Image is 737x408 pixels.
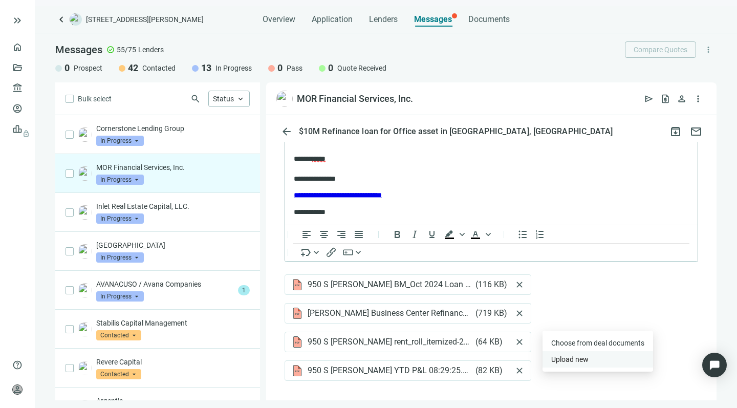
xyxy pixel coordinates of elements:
[625,41,696,58] button: Compare Quotes
[551,355,589,363] span: Upload new
[96,279,234,289] p: AVANACUSO / Avana Companies
[297,93,413,105] div: MOR Financial Services, Inc.
[414,14,452,24] span: Messages
[96,175,144,185] span: In Progress
[96,330,141,340] span: Contacted
[315,228,333,240] button: Align center
[702,353,727,377] div: Open Intercom Messenger
[475,308,507,318] span: ( 719 KB )
[700,41,717,58] button: more_vert
[686,121,706,142] button: mail
[78,127,92,142] img: f3f17009-5499-4fdb-ae24-b4f85919d8eb
[333,228,350,240] button: Align right
[514,228,531,240] button: Bullet list
[704,45,713,54] span: more_vert
[280,125,293,138] span: arrow_back
[55,44,102,56] span: Messages
[441,228,466,241] div: Background color Black
[674,91,690,107] button: person
[543,335,653,351] button: Сhoose from deal documents
[657,91,674,107] button: request_quote
[74,63,102,73] span: Prospect
[96,201,250,211] p: Inlet Real Estate Capital, LLC.
[468,14,510,25] span: Documents
[96,369,141,379] span: Contacted
[117,45,136,55] span: 55/75
[369,14,398,25] span: Lenders
[337,63,386,73] span: Quote Received
[78,361,92,375] img: 52269fad-39b4-441f-a661-2782cbd29c4e
[78,205,92,220] img: 99fad9ca-53aa-446e-8898-aad988c37ec2
[236,94,245,103] span: keyboard_arrow_up
[55,13,68,26] a: keyboard_arrow_left
[677,94,687,104] span: person
[467,228,492,241] div: Text color Black
[96,252,144,263] span: In Progress
[78,93,112,104] span: Bulk select
[215,63,252,73] span: In Progress
[308,337,471,347] span: 950 S [PERSON_NAME] rent_roll_itemized-20250707.pdf
[96,162,250,173] p: MOR Financial Services, Inc.
[514,308,525,318] button: close
[96,396,250,406] p: Argentic
[690,91,706,107] button: more_vert
[277,62,283,74] span: 0
[298,228,315,240] button: Align left
[263,14,295,25] span: Overview
[11,14,24,27] button: keyboard_double_arrow_right
[641,91,657,107] button: send
[423,228,441,240] button: Underline
[350,228,367,240] button: Justify
[86,14,204,25] span: [STREET_ADDRESS][PERSON_NAME]
[276,121,297,142] button: arrow_back
[78,322,92,336] img: cdd41f87-75b0-4347-a0a4-15f16bf32828.png
[531,228,549,240] button: Numbered list
[514,337,525,347] button: close
[12,384,23,395] span: person
[285,80,698,225] iframe: Rich Text Area
[142,63,176,73] span: Contacted
[106,46,115,54] span: check_circle
[308,280,471,290] span: 950 S [PERSON_NAME] BM_Oct 2024 Loan Stmt.pdf
[96,318,250,328] p: Stabilis Capital Management
[693,94,703,104] span: more_vert
[128,62,138,74] span: 42
[64,62,70,74] span: 0
[475,366,503,376] span: ( 82 KB )
[238,285,250,295] span: 1
[514,280,525,290] button: close
[308,308,471,318] span: [PERSON_NAME] Business Center Refinance Letter.pdf
[312,14,353,25] span: Application
[96,240,250,250] p: [GEOGRAPHIC_DATA]
[138,45,164,55] span: Lenders
[665,121,686,142] button: archive
[406,228,423,240] button: Italic
[201,62,211,74] span: 13
[388,228,406,240] button: Bold
[96,291,144,302] span: In Progress
[551,339,644,347] span: Сhoose from deal documents
[328,62,333,74] span: 0
[213,95,234,103] span: Status
[644,94,654,104] span: send
[78,244,92,259] img: b239cb79-7d87-4279-a424-3f2f22c46eb0
[690,125,702,138] span: mail
[96,123,250,134] p: Cornerstone Lending Group
[298,246,322,258] button: Insert merge tag
[96,357,250,367] p: Revere Capital
[287,63,302,73] span: Pass
[190,94,201,104] span: search
[70,13,82,26] img: deal-logo
[308,366,471,376] span: 950 S [PERSON_NAME] YTD P&L 08:29:25.pdf
[96,213,144,224] span: In Progress
[276,91,293,107] img: fe004ec6-28df-4a21-a53d-b778151b82e4
[514,366,525,376] button: close
[78,283,92,297] img: b35e9f2c-9280-433e-be52-f7c4f53bbc28
[78,166,92,181] img: fe004ec6-28df-4a21-a53d-b778151b82e4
